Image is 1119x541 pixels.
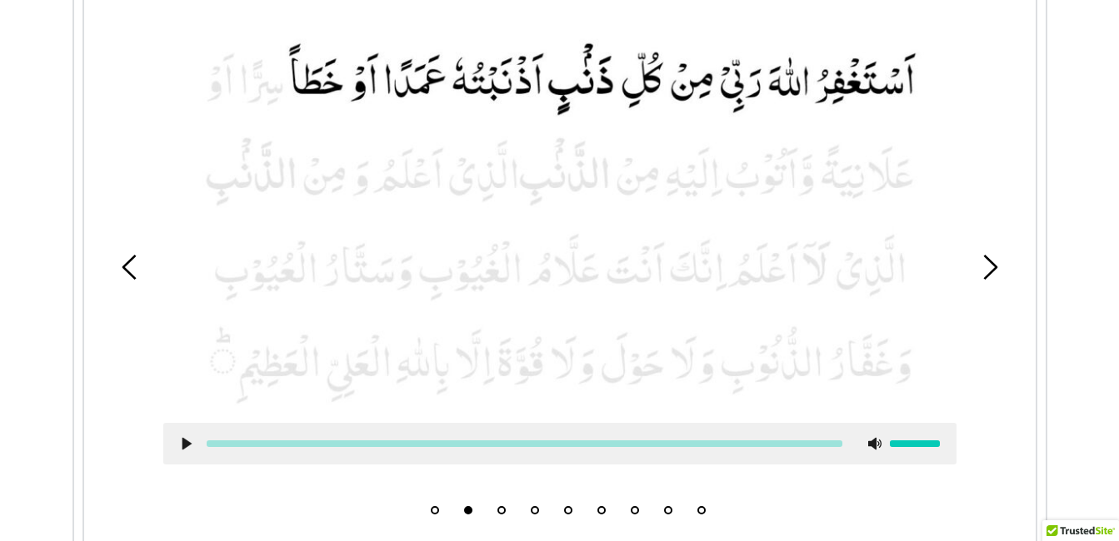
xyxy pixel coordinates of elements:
button: 1 of 9 [431,506,439,514]
button: 6 of 9 [597,506,606,514]
button: 7 of 9 [631,506,639,514]
button: 8 of 9 [664,506,672,514]
button: 9 of 9 [697,506,706,514]
button: 5 of 9 [564,506,572,514]
button: 2 of 9 [464,506,472,514]
button: 3 of 9 [497,506,506,514]
button: 4 of 9 [531,506,539,514]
